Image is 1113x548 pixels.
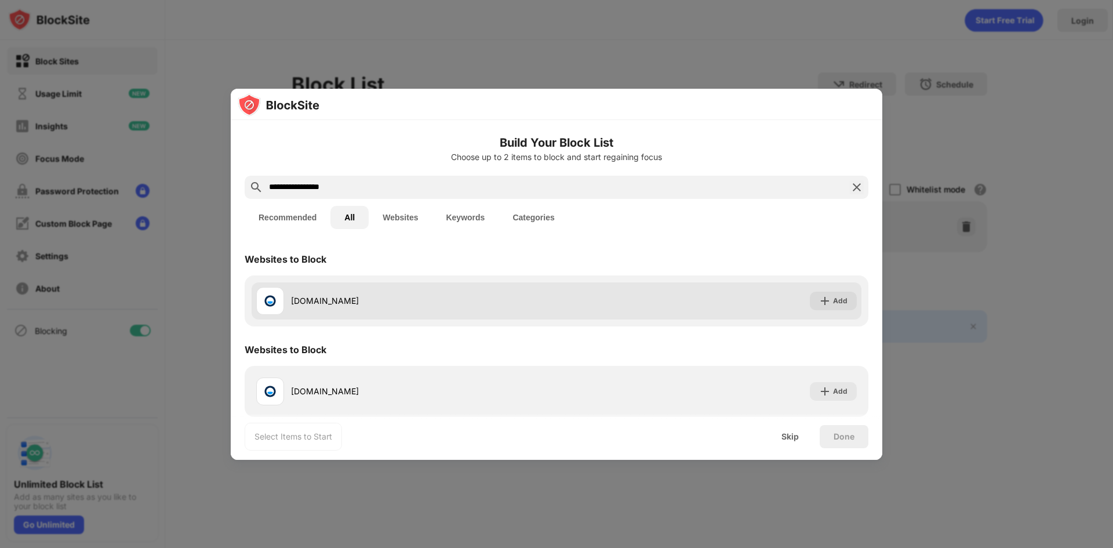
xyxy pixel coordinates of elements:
[263,384,277,398] img: favicons
[833,386,848,397] div: Add
[369,206,432,229] button: Websites
[833,295,848,307] div: Add
[245,344,326,355] div: Websites to Block
[249,180,263,194] img: search.svg
[245,253,326,265] div: Websites to Block
[245,134,868,151] h6: Build Your Block List
[254,431,332,442] div: Select Items to Start
[432,206,499,229] button: Keywords
[245,206,330,229] button: Recommended
[781,432,799,441] div: Skip
[834,432,854,441] div: Done
[291,295,556,307] div: [DOMAIN_NAME]
[330,206,369,229] button: All
[499,206,568,229] button: Categories
[263,294,277,308] img: favicons
[245,153,868,162] div: Choose up to 2 items to block and start regaining focus
[238,93,319,117] img: logo-blocksite.svg
[291,385,556,397] div: [DOMAIN_NAME]
[850,180,864,194] img: search-close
